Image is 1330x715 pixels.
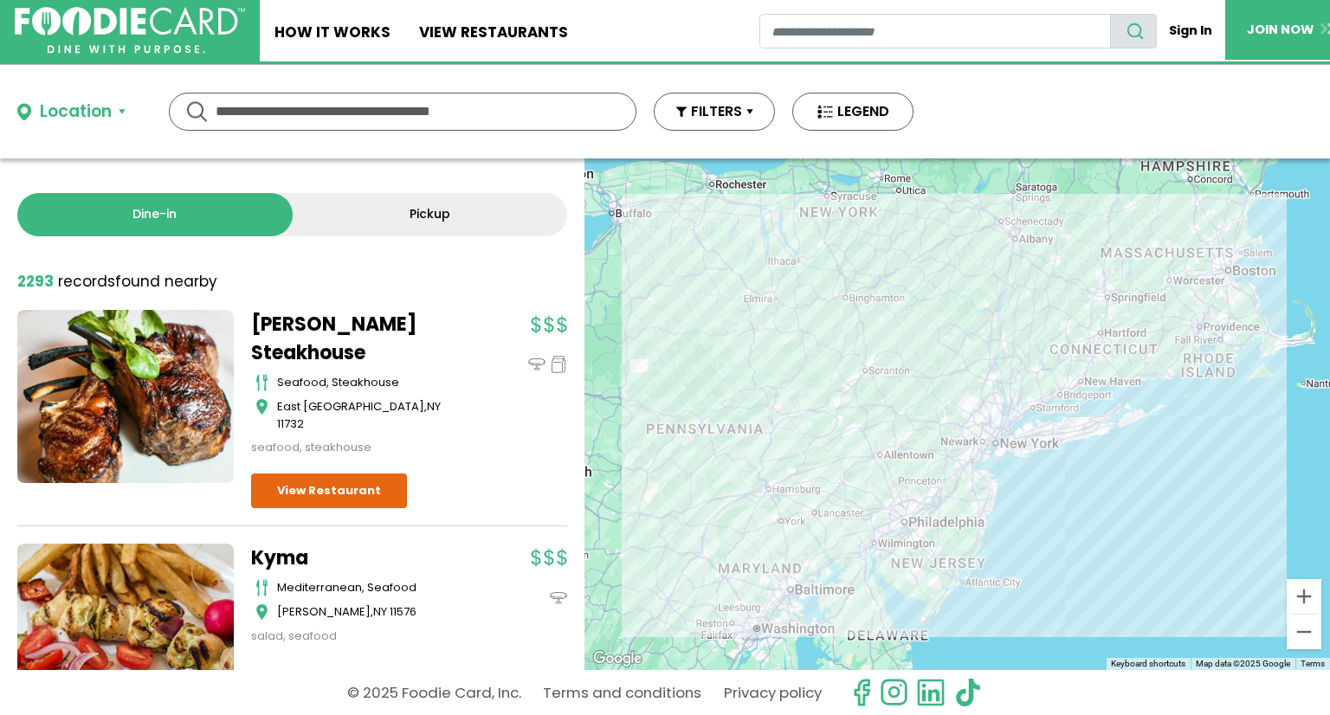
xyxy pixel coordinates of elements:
[724,678,822,708] a: Privacy policy
[251,473,407,508] a: View Restaurant
[255,374,268,391] img: cutlery_icon.svg
[543,678,701,708] a: Terms and conditions
[255,579,268,596] img: cutlery_icon.svg
[277,603,468,621] div: ,
[1110,14,1157,48] button: search
[251,439,468,456] div: seafood, steakhouse
[589,647,646,670] a: Open this area in Google Maps (opens a new window)
[40,100,112,125] div: Location
[847,678,876,707] svg: check us out on facebook
[550,589,567,607] img: dinein_icon.svg
[528,356,546,373] img: dinein_icon.svg
[15,7,245,54] img: FoodieCard; Eat, Drink, Save, Donate
[251,628,468,645] div: salad, seafood
[17,271,54,292] strong: 2293
[347,678,521,708] p: © 2025 Foodie Card, Inc.
[1157,14,1225,48] a: Sign In
[293,193,568,236] a: Pickup
[251,310,468,367] a: [PERSON_NAME] Steakhouse
[654,93,775,131] button: FILTERS
[277,603,371,620] span: [PERSON_NAME]
[953,678,983,707] img: tiktok.svg
[277,415,304,432] span: 11732
[1111,658,1185,670] button: Keyboard shortcuts
[373,603,387,620] span: NY
[277,398,424,415] span: East [GEOGRAPHIC_DATA]
[1287,615,1321,649] button: Zoom out
[390,603,416,620] span: 11576
[277,398,468,432] div: ,
[916,678,946,707] img: linkedin.svg
[17,100,126,125] button: Location
[550,356,567,373] img: pickup_icon.svg
[255,603,268,621] img: map_icon.svg
[759,14,1111,48] input: restaurant search
[17,193,293,236] a: Dine-in
[251,544,468,572] a: Kyma
[427,398,441,415] span: NY
[277,579,468,596] div: mediterranean, seafood
[255,398,268,415] img: map_icon.svg
[792,93,914,131] button: LEGEND
[589,647,646,670] img: Google
[58,271,115,292] span: records
[1196,659,1290,668] span: Map data ©2025 Google
[17,271,217,293] div: found nearby
[277,374,468,391] div: seafood, steakhouse
[1287,579,1321,614] button: Zoom in
[1301,659,1325,668] a: Terms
